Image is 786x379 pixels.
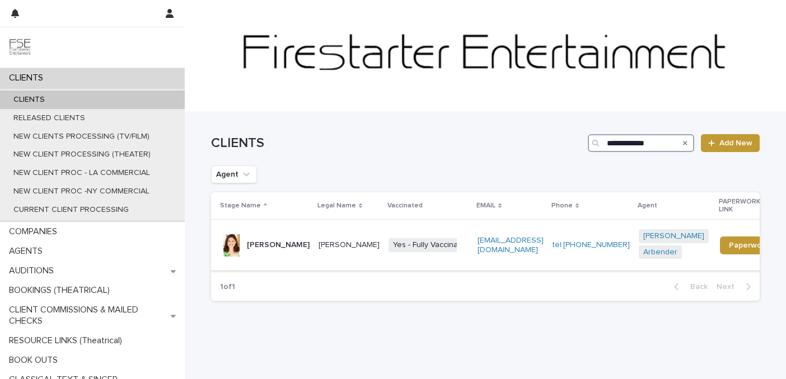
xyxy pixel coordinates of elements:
[4,246,52,257] p: AGENTS
[211,273,244,301] p: 1 of 1
[4,305,171,326] p: CLIENT COMMISSIONS & MAILED CHECKS
[247,240,310,250] p: [PERSON_NAME]
[4,266,63,276] p: AUDITIONS
[665,282,712,292] button: Back
[719,196,771,216] p: PAPERWORK LINK
[387,200,423,212] p: Vaccinated
[9,36,31,59] img: 9JgRvJ3ETPGCJDhvPVA5
[319,240,380,250] p: [PERSON_NAME]
[643,231,704,241] a: [PERSON_NAME]
[551,200,573,212] p: Phone
[701,134,760,152] a: Add New
[4,113,94,123] p: RELEASED CLIENTS
[717,283,741,291] span: Next
[211,135,583,151] h1: CLIENTS
[4,132,158,141] p: NEW CLIENTS PROCESSING (TV/FILM)
[638,200,657,212] p: Agent
[720,236,778,254] a: Paperwork
[553,241,630,249] a: tel:[PHONE_NUMBER]
[4,150,160,159] p: NEW CLIENT PROCESSING (THEATER)
[4,205,138,215] p: CURRENT CLIENT PROCESSING
[4,95,54,105] p: CLIENTS
[4,285,119,296] p: BOOKINGS (THEATRICAL)
[719,139,752,147] span: Add New
[4,335,131,346] p: RESOURCE LINKS (Theatrical)
[588,134,694,152] input: Search
[4,73,52,83] p: CLIENTS
[4,168,159,178] p: NEW CLIENT PROC - LA COMMERCIAL
[643,248,677,257] a: Arbender
[4,187,158,196] p: NEW CLIENT PROC -NY COMMERCIAL
[4,355,67,366] p: BOOK OUTS
[317,200,356,212] p: Legal Name
[478,236,544,254] a: [EMAIL_ADDRESS][DOMAIN_NAME]
[729,241,769,249] span: Paperwork
[476,200,495,212] p: EMAIL
[211,165,257,183] button: Agent
[389,238,474,252] span: Yes - Fully Vaccinated
[220,200,261,212] p: Stage Name
[712,282,760,292] button: Next
[4,226,66,237] p: COMPANIES
[684,283,708,291] span: Back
